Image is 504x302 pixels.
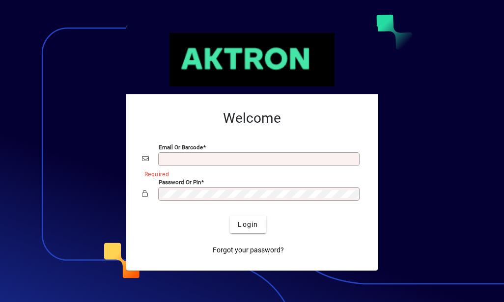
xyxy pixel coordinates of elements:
button: Login [230,216,266,233]
a: Forgot your password? [209,241,288,259]
span: Forgot your password? [213,245,284,255]
mat-label: Email or Barcode [159,144,203,151]
mat-label: Password or Pin [159,179,201,186]
mat-error: Required [144,168,354,179]
span: Login [238,220,258,230]
h2: Welcome [142,110,362,127]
